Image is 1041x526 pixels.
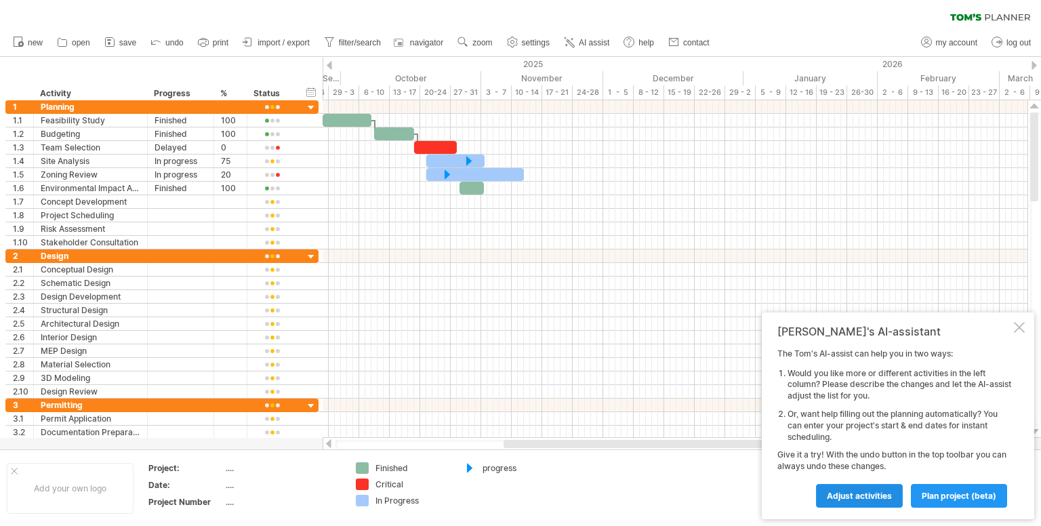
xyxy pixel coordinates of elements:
div: 10 - 14 [512,85,542,100]
div: February 2026 [878,71,1000,85]
div: Status [253,87,289,100]
div: Environmental Impact Assessment [41,182,140,195]
div: 3D Modeling [41,371,140,384]
div: 20-24 [420,85,451,100]
div: 2.4 [13,304,33,317]
span: save [119,38,136,47]
div: Interior Design [41,331,140,344]
div: Site Analysis [41,155,140,167]
a: zoom [454,34,496,52]
div: 3 [13,399,33,411]
div: Delayed [155,141,207,154]
div: Design Review [41,385,140,398]
div: 12 - 16 [786,85,817,100]
a: new [9,34,47,52]
div: Material Selection [41,358,140,371]
div: Permit Application [41,412,140,425]
div: Zoning Review [41,168,140,181]
span: import / export [258,38,310,47]
div: progress [483,462,556,474]
div: November 2025 [481,71,603,85]
div: Critical [375,479,449,490]
li: Or, want help filling out the planning automatically? You can enter your project's start & end da... [788,409,1011,443]
div: Architectural Design [41,317,140,330]
div: 9 - 13 [908,85,939,100]
div: 1 - 5 [603,85,634,100]
div: Planning [41,100,140,113]
div: Finished [155,182,207,195]
div: Project Number [148,496,223,508]
div: 2.10 [13,385,33,398]
div: 29 - 2 [725,85,756,100]
div: Feasibility Study [41,114,140,127]
div: 1.1 [13,114,33,127]
div: MEP Design [41,344,140,357]
div: 2.2 [13,277,33,289]
div: Documentation Preparation [41,426,140,439]
div: 15 - 19 [664,85,695,100]
div: Permitting [41,399,140,411]
div: 2.7 [13,344,33,357]
div: 2.6 [13,331,33,344]
div: 16 - 20 [939,85,969,100]
div: Budgeting [41,127,140,140]
div: 26-30 [847,85,878,100]
div: 100 [221,182,240,195]
div: 2.5 [13,317,33,330]
div: Add your own logo [7,463,134,514]
div: 1 [13,100,33,113]
span: filter/search [339,38,381,47]
div: In Progress [375,495,449,506]
span: zoom [472,38,492,47]
div: 100 [221,127,240,140]
span: settings [522,38,550,47]
span: contact [683,38,710,47]
div: 1.7 [13,195,33,208]
div: 0 [221,141,240,154]
div: Risk Assessment [41,222,140,235]
div: Project Scheduling [41,209,140,222]
div: January 2026 [743,71,878,85]
div: 6 - 10 [359,85,390,100]
div: 19 - 23 [817,85,847,100]
span: print [213,38,228,47]
div: In progress [155,168,207,181]
a: undo [147,34,188,52]
div: Finished [155,127,207,140]
div: 1.10 [13,236,33,249]
div: Design Development [41,290,140,303]
div: 3.2 [13,426,33,439]
div: 3.1 [13,412,33,425]
span: navigator [410,38,443,47]
a: save [101,34,140,52]
span: my account [936,38,977,47]
div: Activity [40,87,140,100]
div: 2 - 6 [878,85,908,100]
a: filter/search [321,34,385,52]
a: log out [988,34,1035,52]
div: Conceptual Design [41,263,140,276]
a: contact [665,34,714,52]
div: .... [226,462,340,474]
div: Project: [148,462,223,474]
div: 1.4 [13,155,33,167]
div: Finished [155,114,207,127]
div: December 2025 [603,71,743,85]
span: undo [165,38,184,47]
a: AI assist [560,34,613,52]
div: Structural Design [41,304,140,317]
div: Stakeholder Consultation [41,236,140,249]
div: % [220,87,239,100]
div: .... [226,496,340,508]
a: navigator [392,34,447,52]
div: Schematic Design [41,277,140,289]
div: 75 [221,155,240,167]
div: Design [41,249,140,262]
a: Adjust activities [816,484,903,508]
div: 1.9 [13,222,33,235]
div: 2.9 [13,371,33,384]
div: 5 - 9 [756,85,786,100]
div: 1.3 [13,141,33,154]
a: print [195,34,232,52]
span: open [72,38,90,47]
